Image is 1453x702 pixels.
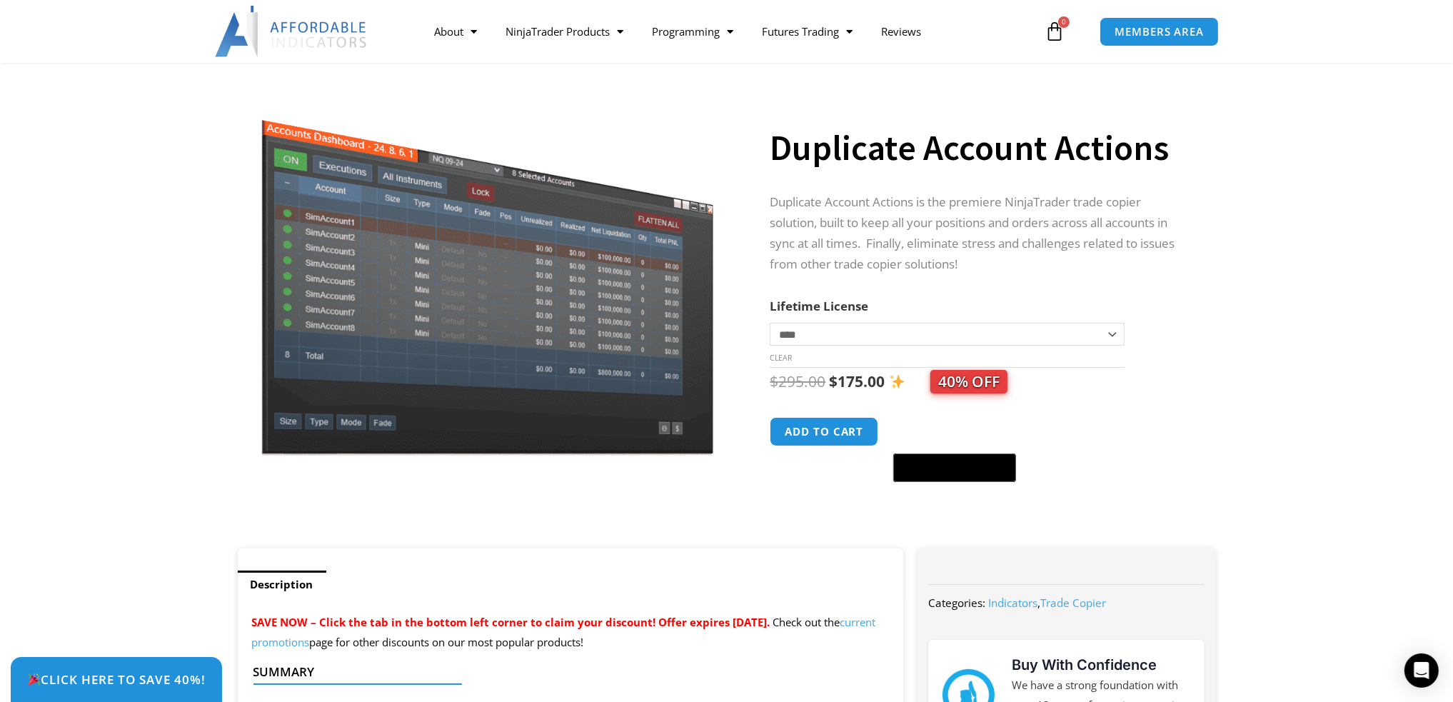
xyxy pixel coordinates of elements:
span: MEMBERS AREA [1115,26,1204,37]
a: Reviews [867,15,935,48]
a: 🎉Click Here to save 40%! [11,657,222,702]
a: Programming [638,15,748,48]
a: Indicators [988,596,1037,610]
iframe: Secure express checkout frame [890,415,1019,449]
a: Futures Trading [748,15,867,48]
span: $ [770,371,778,391]
span: SAVE NOW – Click the tab in the bottom left corner to claim your discount! Offer expires [DATE]. [252,615,770,629]
p: Duplicate Account Actions is the premiere NinjaTrader trade copier solution, built to keep all yo... [770,192,1187,275]
bdi: 175.00 [829,371,885,391]
button: Add to cart [770,417,878,446]
bdi: 295.00 [770,371,825,391]
span: Categories: [928,596,985,610]
label: Lifetime License [770,298,868,314]
img: 🎉 [28,673,40,686]
a: Trade Copier [1040,596,1106,610]
img: LogoAI | Affordable Indicators – NinjaTrader [215,6,368,57]
iframe: PayPal Message 1 [770,491,1187,503]
span: 0 [1058,16,1070,28]
span: $ [829,371,838,391]
a: MEMBERS AREA [1100,17,1219,46]
h3: Buy With Confidence [1012,654,1190,676]
p: Check out the page for other discounts on our most popular products! [252,613,890,653]
span: 40% OFF [930,370,1007,393]
a: 0 [1023,11,1086,52]
button: Buy with GPay [893,453,1016,482]
a: About [420,15,491,48]
img: ✨ [890,374,905,389]
div: Open Intercom Messenger [1404,653,1439,688]
span: , [988,596,1106,610]
a: Description [238,571,326,598]
span: Click Here to save 40%! [27,673,206,686]
nav: Menu [420,15,1041,48]
h1: Duplicate Account Actions [770,123,1187,173]
a: Clear options [770,353,792,363]
a: NinjaTrader Products [491,15,638,48]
